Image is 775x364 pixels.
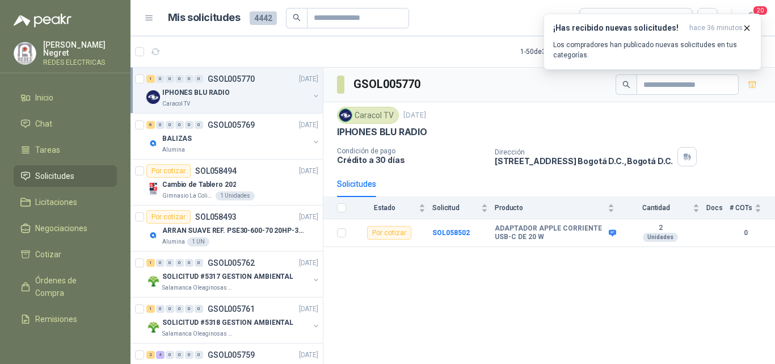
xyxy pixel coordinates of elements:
[14,191,117,213] a: Licitaciones
[752,5,768,16] span: 20
[156,259,165,267] div: 0
[35,313,77,325] span: Remisiones
[146,164,191,178] div: Por cotizar
[146,121,155,129] div: 6
[162,271,293,282] p: SOLICITUD #5317 GESTION AMBIENTAL
[146,90,160,104] img: Company Logo
[156,305,165,313] div: 0
[146,228,160,242] img: Company Logo
[185,305,193,313] div: 0
[162,133,192,144] p: BALIZAS
[166,121,174,129] div: 0
[43,41,117,57] p: [PERSON_NAME] Negret
[432,204,479,212] span: Solicitud
[706,197,730,219] th: Docs
[175,351,184,359] div: 0
[162,87,230,98] p: IPHONES BLU RADIO
[621,197,706,219] th: Cantidad
[520,43,594,61] div: 1 - 50 de 3813
[35,222,87,235] span: Negociaciones
[146,118,321,154] a: 6 0 0 0 0 0 GSOL005769[DATE] Company LogoBALIZASAlumina
[168,10,241,26] h1: Mis solicitudes
[587,12,610,24] div: Todas
[337,178,376,190] div: Solicitudes
[195,75,203,83] div: 0
[14,87,117,108] a: Inicio
[14,165,117,187] a: Solicitudes
[14,334,117,356] a: Configuración
[14,14,71,27] img: Logo peakr
[166,259,174,267] div: 0
[162,225,304,236] p: ARRAN SUAVE REF. PSE30-600-70 20HP-30A
[156,351,165,359] div: 4
[195,167,237,175] p: SOL058494
[621,224,700,233] b: 2
[146,182,160,196] img: Company Logo
[35,91,53,104] span: Inicio
[130,206,323,252] a: Por cotizarSOL058493[DATE] Company LogoARRAN SUAVE REF. PSE30-600-70 20HP-30AAlumina1 UN
[14,139,117,161] a: Tareas
[146,274,160,288] img: Company Logo
[741,8,761,28] button: 20
[14,244,117,265] a: Cotizar
[553,23,685,33] h3: ¡Has recibido nuevas solicitudes!
[208,351,255,359] p: GSOL005759
[195,213,237,221] p: SOL058493
[299,74,318,85] p: [DATE]
[14,217,117,239] a: Negociaciones
[185,75,193,83] div: 0
[162,145,185,154] p: Alumina
[495,156,673,166] p: [STREET_ADDRESS] Bogotá D.C. , Bogotá D.C.
[337,107,399,124] div: Caracol TV
[337,126,427,138] p: IPHONES BLU RADIO
[216,191,255,200] div: 1 Unidades
[208,259,255,267] p: GSOL005762
[14,113,117,135] a: Chat
[293,14,301,22] span: search
[146,72,321,108] a: 1 0 0 0 0 0 GSOL005770[DATE] Company LogoIPHONES BLU RADIOCaracol TV
[146,320,160,334] img: Company Logo
[146,351,155,359] div: 2
[250,11,277,25] span: 4442
[175,75,184,83] div: 0
[187,237,209,246] div: 1 UN
[432,197,495,219] th: Solicitud
[195,259,203,267] div: 0
[195,305,203,313] div: 0
[544,14,761,70] button: ¡Has recibido nuevas solicitudes!hace 36 minutos Los compradores han publicado nuevas solicitudes...
[353,204,416,212] span: Estado
[495,197,621,219] th: Producto
[146,259,155,267] div: 1
[299,166,318,177] p: [DATE]
[162,283,234,292] p: Salamanca Oleaginosas SAS
[166,351,174,359] div: 0
[553,40,752,60] p: Los compradores han publicado nuevas solicitudes en tus categorías.
[162,317,293,328] p: SOLICITUD #5318 GESTION AMBIENTAL
[162,237,185,246] p: Alumina
[130,160,323,206] a: Por cotizarSOL058494[DATE] Company LogoCambio de Tablero 202Gimnasio La Colina1 Unidades
[162,99,190,108] p: Caracol TV
[35,196,77,208] span: Licitaciones
[403,110,426,121] p: [DATE]
[35,170,74,182] span: Solicitudes
[185,351,193,359] div: 0
[337,147,486,155] p: Condición de pago
[146,75,155,83] div: 1
[146,210,191,224] div: Por cotizar
[35,274,106,299] span: Órdenes de Compra
[689,23,743,33] span: hace 36 minutos
[339,109,352,122] img: Company Logo
[43,59,117,66] p: REDES ELECTRICAS
[299,120,318,131] p: [DATE]
[730,228,761,239] b: 0
[432,229,470,237] a: SOL058502
[146,302,321,338] a: 1 0 0 0 0 0 GSOL005761[DATE] Company LogoSOLICITUD #5318 GESTION AMBIENTALSalamanca Oleaginosas SAS
[730,204,752,212] span: # COTs
[175,305,184,313] div: 0
[14,270,117,304] a: Órdenes de Compra
[185,259,193,267] div: 0
[353,76,422,93] h3: GSOL005770
[495,224,606,242] b: ADAPTADOR APPLE CORRIENTE USB-C DE 20 W
[156,75,165,83] div: 0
